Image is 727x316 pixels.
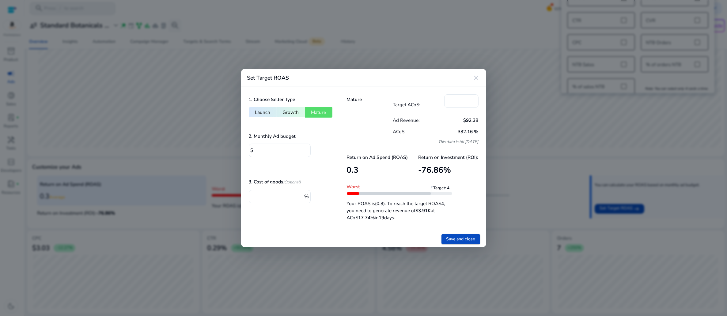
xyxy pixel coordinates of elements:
p: Target ACoS: [393,101,444,108]
span: % [304,193,309,200]
mat-icon: close [473,74,480,81]
b: $3.91K [416,207,431,214]
h3: -76.86 [418,165,479,175]
p: 332.16 % [436,128,479,135]
p: Return on Investment (ROI): [418,154,479,161]
span: Save and close [446,236,475,242]
p: Worst [347,183,452,190]
button: Save and close [441,234,480,244]
b: 17.74% [358,214,375,221]
h4: Set Target ROAS [247,75,289,81]
p: $92.38 [436,117,479,124]
b: (0.3) [375,200,385,207]
p: Your ROAS is . To reach the target ROAS , you need to generate revenue of at ACoS in days. [347,197,452,221]
b: 4 [441,200,444,207]
h3: 0.3 [347,165,408,175]
p: Ad Revenue: [393,117,436,124]
h5: 2. Monthly Ad budget [249,134,296,139]
p: Return on Ad Spend (ROAS) [347,154,408,161]
p: ACoS: [393,128,436,135]
button: Launch [249,107,277,118]
b: 19 [379,214,384,221]
h5: 3. Cost of goods [249,179,301,185]
span: % [444,164,451,175]
button: Mature [305,107,332,118]
h5: 1. Choose Seller Type [249,97,295,102]
i: (Optional) [283,179,301,185]
span: Target: 4 [433,186,455,195]
p: This data is till [DATE] [393,139,479,145]
h5: Mature [347,97,393,102]
button: Growth [277,107,305,118]
span: $ [251,147,254,154]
